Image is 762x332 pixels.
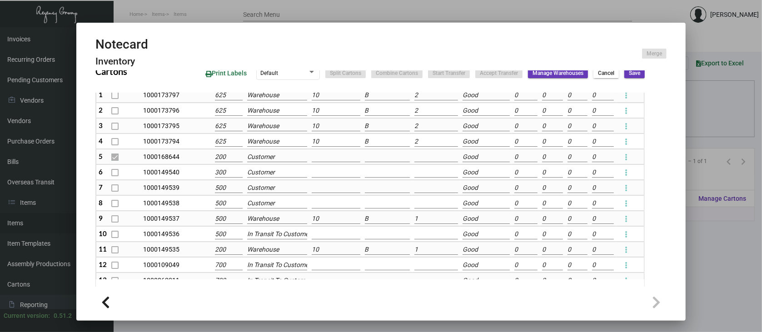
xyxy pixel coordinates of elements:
span: Cancel [598,69,614,77]
button: Print Labels [198,65,254,82]
h2: Cartons [95,66,127,77]
button: Combine Cartons [371,68,423,78]
div: 0.51.2 [54,311,72,321]
span: 11 [99,245,107,253]
span: Save [629,69,640,77]
span: 12 [99,260,107,268]
span: 7 [99,183,103,191]
h4: Inventory [95,56,148,67]
span: Merge [647,50,662,58]
span: 8 [99,198,103,207]
button: Split Cartons [325,68,366,78]
span: 5 [99,152,103,160]
span: 3 [99,121,103,129]
span: Start Transfer [433,69,465,77]
span: 9 [99,214,103,222]
span: 4 [99,137,103,145]
div: Current version: [4,311,50,321]
button: Merge [642,49,667,59]
h2: Notecard [95,37,148,52]
span: 10 [99,229,107,238]
span: Accept Transfer [480,69,518,77]
span: Split Cartons [330,69,361,77]
button: Cancel [593,68,619,78]
span: Default [260,70,278,76]
span: Combine Cartons [376,69,418,77]
span: 2 [99,106,103,114]
span: 1 [99,90,103,99]
button: Save [624,68,645,78]
button: Accept Transfer [475,68,523,78]
button: Manage Warehouses [528,68,588,78]
span: Print Labels [205,69,247,77]
span: 13 [99,276,107,284]
span: 6 [99,168,103,176]
button: Start Transfer [428,68,470,78]
span: Manage Warehouses [533,69,583,77]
